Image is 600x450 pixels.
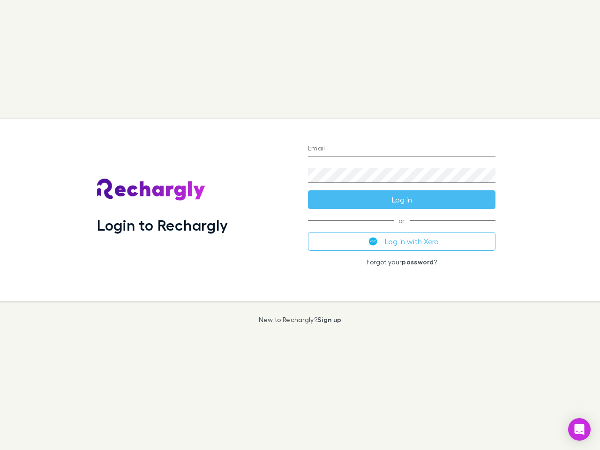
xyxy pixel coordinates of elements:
span: or [308,220,495,221]
p: New to Rechargly? [259,316,342,323]
img: Xero's logo [369,237,377,246]
a: Sign up [317,315,341,323]
button: Log in with Xero [308,232,495,251]
img: Rechargly's Logo [97,179,206,201]
button: Log in [308,190,495,209]
div: Open Intercom Messenger [568,418,591,441]
p: Forgot your ? [308,258,495,266]
h1: Login to Rechargly [97,216,228,234]
a: password [402,258,434,266]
